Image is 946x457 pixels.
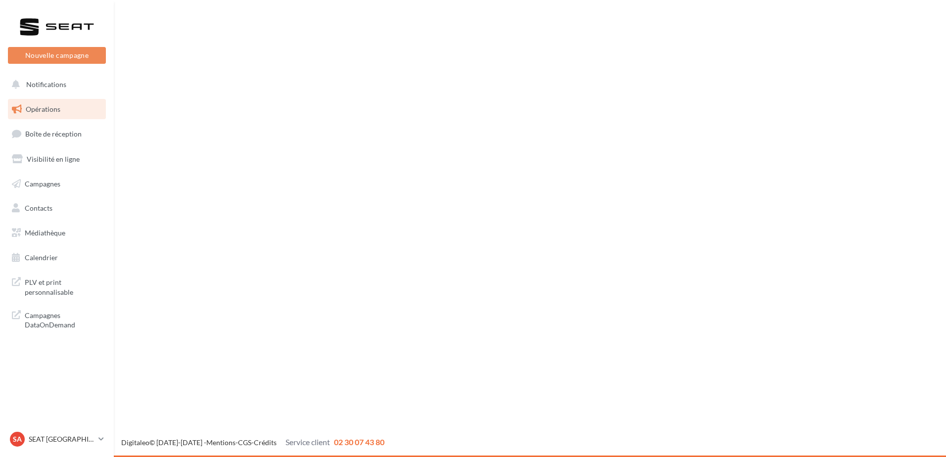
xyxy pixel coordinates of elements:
[27,155,80,163] span: Visibilité en ligne
[6,272,108,301] a: PLV et print personnalisable
[121,438,149,447] a: Digitaleo
[121,438,384,447] span: © [DATE]-[DATE] - - -
[25,179,60,187] span: Campagnes
[6,223,108,243] a: Médiathèque
[25,309,102,330] span: Campagnes DataOnDemand
[8,430,106,449] a: SA SEAT [GEOGRAPHIC_DATA]
[6,74,104,95] button: Notifications
[26,105,60,113] span: Opérations
[25,204,52,212] span: Contacts
[6,123,108,144] a: Boîte de réception
[29,434,95,444] p: SEAT [GEOGRAPHIC_DATA]
[6,247,108,268] a: Calendrier
[25,253,58,262] span: Calendrier
[206,438,236,447] a: Mentions
[6,198,108,219] a: Contacts
[25,275,102,297] span: PLV et print personnalisable
[6,149,108,170] a: Visibilité en ligne
[238,438,251,447] a: CGS
[25,228,65,237] span: Médiathèque
[285,437,330,447] span: Service client
[25,130,82,138] span: Boîte de réception
[26,80,66,89] span: Notifications
[6,174,108,194] a: Campagnes
[13,434,22,444] span: SA
[254,438,277,447] a: Crédits
[6,99,108,120] a: Opérations
[6,305,108,334] a: Campagnes DataOnDemand
[334,437,384,447] span: 02 30 07 43 80
[8,47,106,64] button: Nouvelle campagne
